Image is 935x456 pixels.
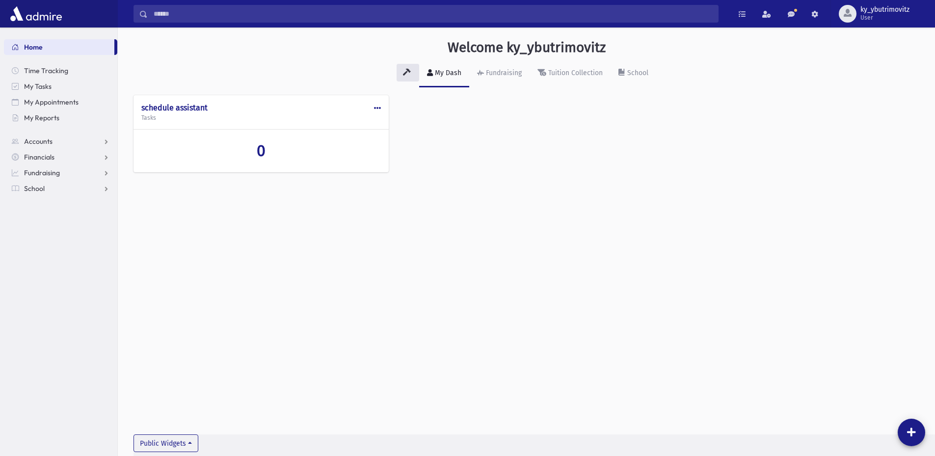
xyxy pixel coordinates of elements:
[24,66,68,75] span: Time Tracking
[4,63,117,79] a: Time Tracking
[4,79,117,94] a: My Tasks
[860,6,909,14] span: ky_ybutrimovitz
[625,69,648,77] div: School
[4,181,117,196] a: School
[530,60,611,87] a: Tuition Collection
[24,113,59,122] span: My Reports
[4,149,117,165] a: Financials
[148,5,718,23] input: Search
[24,82,52,91] span: My Tasks
[24,43,43,52] span: Home
[141,103,381,112] h4: schedule assistant
[8,4,64,24] img: AdmirePro
[141,141,381,160] a: 0
[141,114,381,121] h5: Tasks
[419,60,469,87] a: My Dash
[4,94,117,110] a: My Appointments
[4,110,117,126] a: My Reports
[448,39,606,56] h3: Welcome ky_ybutrimovitz
[484,69,522,77] div: Fundraising
[24,184,45,193] span: School
[4,134,117,149] a: Accounts
[546,69,603,77] div: Tuition Collection
[4,165,117,181] a: Fundraising
[4,39,114,55] a: Home
[24,98,79,107] span: My Appointments
[24,137,53,146] span: Accounts
[134,434,198,452] button: Public Widgets
[257,141,266,160] span: 0
[469,60,530,87] a: Fundraising
[24,153,54,161] span: Financials
[433,69,461,77] div: My Dash
[611,60,656,87] a: School
[860,14,909,22] span: User
[24,168,60,177] span: Fundraising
